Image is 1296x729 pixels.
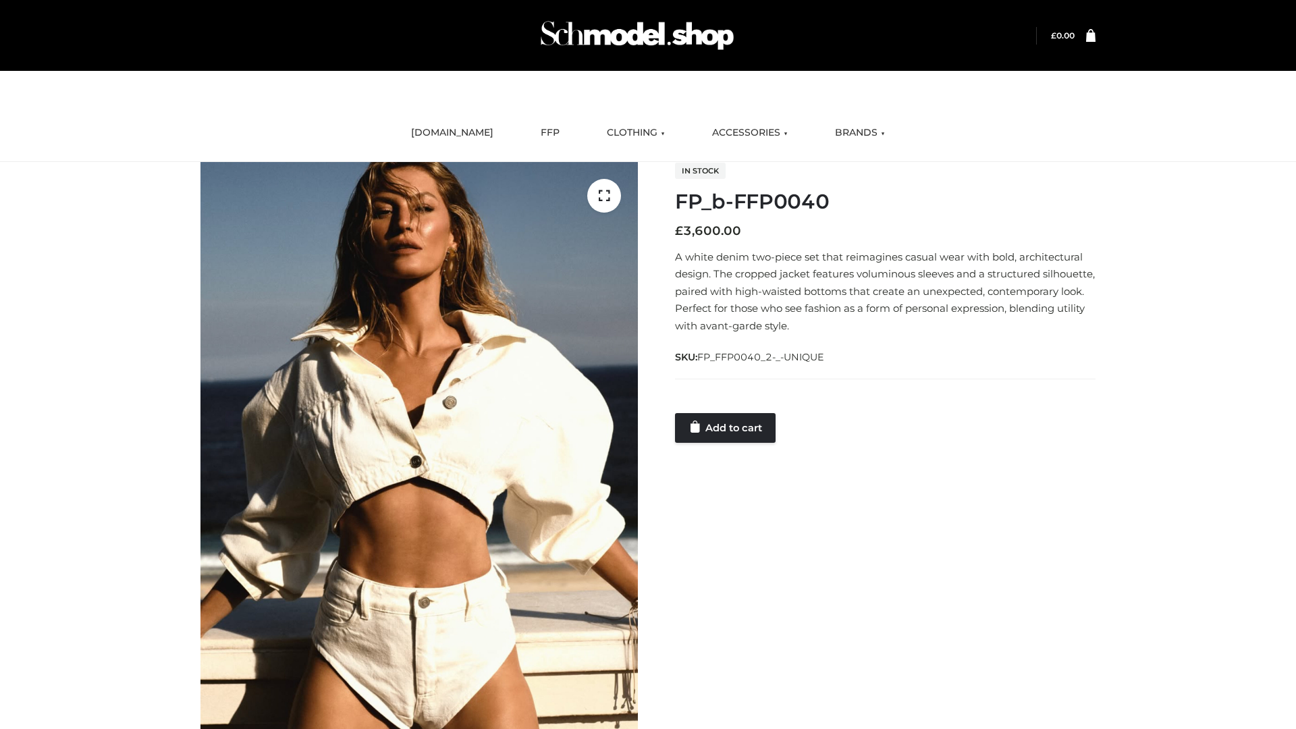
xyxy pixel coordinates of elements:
bdi: 0.00 [1051,30,1075,40]
bdi: 3,600.00 [675,223,741,238]
img: Schmodel Admin 964 [536,9,738,62]
a: [DOMAIN_NAME] [401,118,504,148]
a: CLOTHING [597,118,675,148]
span: £ [1051,30,1056,40]
a: FFP [531,118,570,148]
a: £0.00 [1051,30,1075,40]
span: In stock [675,163,726,179]
span: £ [675,223,683,238]
h1: FP_b-FFP0040 [675,190,1096,214]
a: BRANDS [825,118,895,148]
a: Add to cart [675,413,776,443]
p: A white denim two-piece set that reimagines casual wear with bold, architectural design. The crop... [675,248,1096,335]
span: FP_FFP0040_2-_-UNIQUE [697,351,824,363]
span: SKU: [675,349,826,365]
a: ACCESSORIES [702,118,798,148]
